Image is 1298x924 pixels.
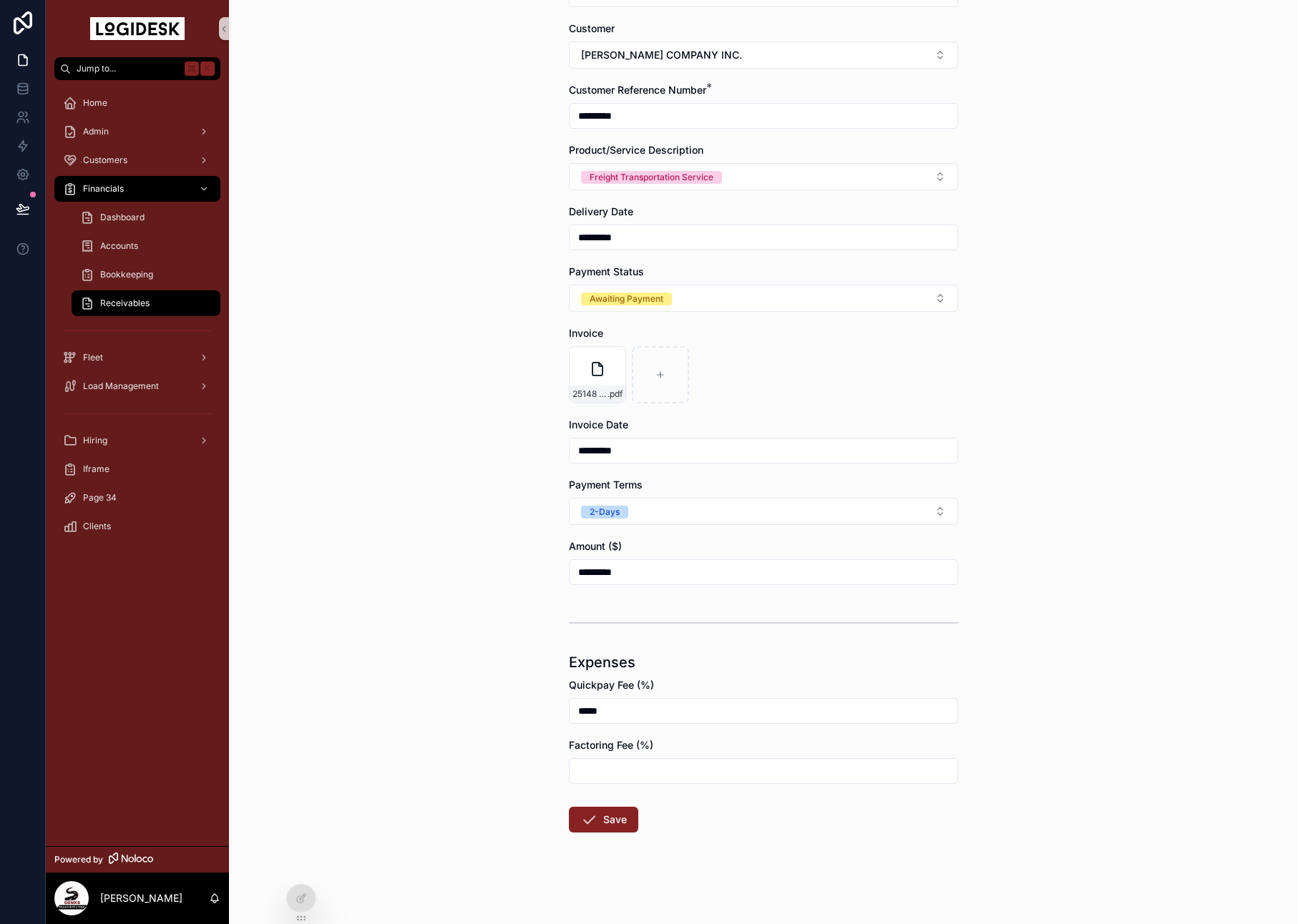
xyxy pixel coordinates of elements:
span: 25148 SONKS Carrier Invoice - CHR Load 522944452 [572,388,607,400]
span: Powered by [54,854,103,865]
a: Load Management [54,373,220,399]
span: .pdf [607,388,623,400]
span: Dashboard [100,212,145,223]
span: Accounts [100,240,138,252]
a: Clients [54,513,220,539]
button: Select Button [569,498,958,525]
span: Amount ($) [569,540,622,552]
a: Powered by [46,846,229,873]
span: Customer [569,22,615,34]
span: Customer Reference Number [569,84,706,96]
h1: Expenses [569,652,635,672]
a: Page 34 [54,485,220,511]
p: [PERSON_NAME] [100,891,182,905]
span: Financials [83,183,124,195]
div: Awaiting Payment [590,293,663,305]
a: Hiring [54,428,220,453]
span: Fleet [83,352,103,363]
button: Select Button [569,41,958,69]
img: App logo [90,17,185,40]
a: Accounts [72,233,220,259]
span: Clients [83,521,111,532]
div: 2-Days [590,506,620,518]
a: Receivables [72,290,220,316]
a: Bookkeeping [72,262,220,287]
span: Home [83,97,107,109]
a: Fleet [54,345,220,370]
span: Page 34 [83,492,117,503]
div: Freight Transportation Service [590,171,713,184]
a: Home [54,90,220,116]
span: Hiring [83,435,107,446]
span: Customers [83,154,127,166]
a: Admin [54,119,220,144]
button: Save [569,807,638,832]
span: Load Management [83,380,159,392]
div: scrollable content [46,80,229,558]
button: Select Button [569,285,958,312]
span: Admin [83,126,109,137]
span: Receivables [100,298,150,309]
button: Jump to...K [54,57,220,80]
button: Unselect FREIGHT_TRANSPORTATION_SERVICE [581,169,722,184]
span: Product/Service Description [569,144,703,156]
span: Quickpay Fee (%) [569,679,654,691]
span: Delivery Date [569,205,633,217]
a: Dashboard [72,205,220,230]
button: Select Button [569,163,958,190]
span: Bookkeeping [100,269,153,280]
span: Iframe [83,463,109,475]
span: [PERSON_NAME] COMPANY INC. [581,48,742,62]
span: K [202,63,213,74]
span: Payment Terms [569,478,643,491]
a: Iframe [54,456,220,482]
span: Payment Status [569,265,644,277]
a: Customers [54,147,220,173]
span: Factoring Fee (%) [569,739,653,751]
a: Financials [54,176,220,202]
span: Invoice [569,327,603,339]
span: Jump to... [77,63,179,74]
span: Invoice Date [569,418,628,431]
